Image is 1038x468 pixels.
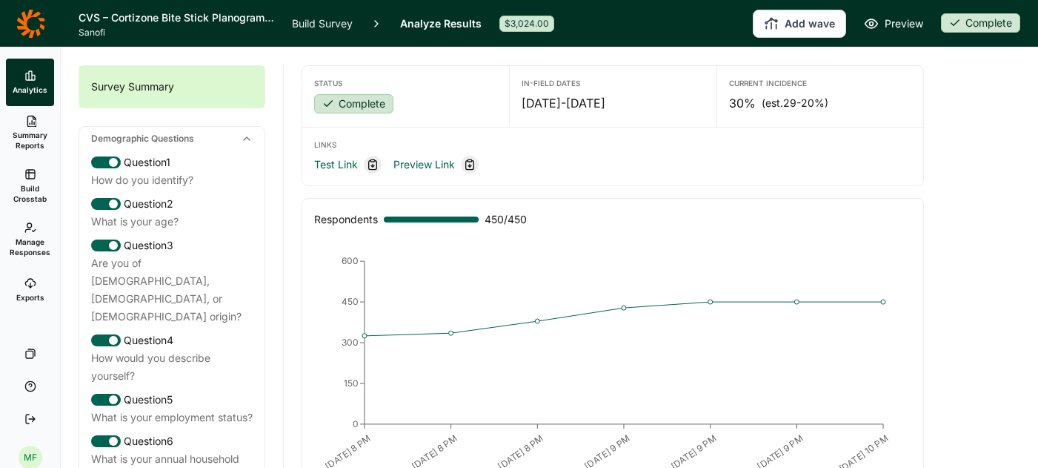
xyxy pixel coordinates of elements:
[79,27,274,39] span: Sanofi
[10,237,50,257] span: Manage Responses
[91,195,253,213] div: Question 2
[91,332,253,349] div: Question 4
[91,349,253,385] div: How would you describe yourself?
[12,183,48,204] span: Build Crosstab
[729,94,756,112] span: 30%
[314,94,393,115] button: Complete
[91,213,253,231] div: What is your age?
[79,66,265,108] div: Survey Summary
[91,237,253,254] div: Question 3
[864,15,923,33] a: Preview
[485,211,527,228] span: 450 / 450
[314,94,393,113] div: Complete
[522,78,704,88] div: In-Field Dates
[12,130,48,151] span: Summary Reports
[91,171,253,189] div: How do you identify?
[314,139,911,150] div: Links
[941,13,1020,34] button: Complete
[941,13,1020,33] div: Complete
[6,59,54,106] a: Analytics
[6,106,54,159] a: Summary Reports
[91,409,253,426] div: What is your employment status?
[461,156,479,174] div: Copy link
[6,213,54,266] a: Manage Responses
[314,211,378,228] div: Respondents
[91,432,253,450] div: Question 6
[885,15,923,33] span: Preview
[6,159,54,213] a: Build Crosstab
[729,78,911,88] div: Current Incidence
[342,296,359,307] tspan: 450
[344,378,359,389] tspan: 150
[91,154,253,171] div: Question 1
[499,16,554,32] div: $3,024.00
[79,127,265,151] div: Demographic Questions
[342,337,359,348] tspan: 300
[522,94,704,112] div: [DATE] - [DATE]
[314,78,497,88] div: Status
[91,391,253,409] div: Question 5
[364,156,382,174] div: Copy link
[16,292,44,303] span: Exports
[13,85,47,95] span: Analytics
[314,156,358,174] a: Test Link
[393,156,455,174] a: Preview Link
[342,255,359,266] tspan: 600
[79,9,274,27] h1: CVS – Cortizone Bite Stick Planogram Location
[91,254,253,326] div: Are you of [DEMOGRAPHIC_DATA], [DEMOGRAPHIC_DATA], or [DEMOGRAPHIC_DATA] origin?
[6,266,54,314] a: Exports
[353,418,359,429] tspan: 0
[762,96,828,111] span: (est. 29-20% )
[753,10,846,38] button: Add wave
